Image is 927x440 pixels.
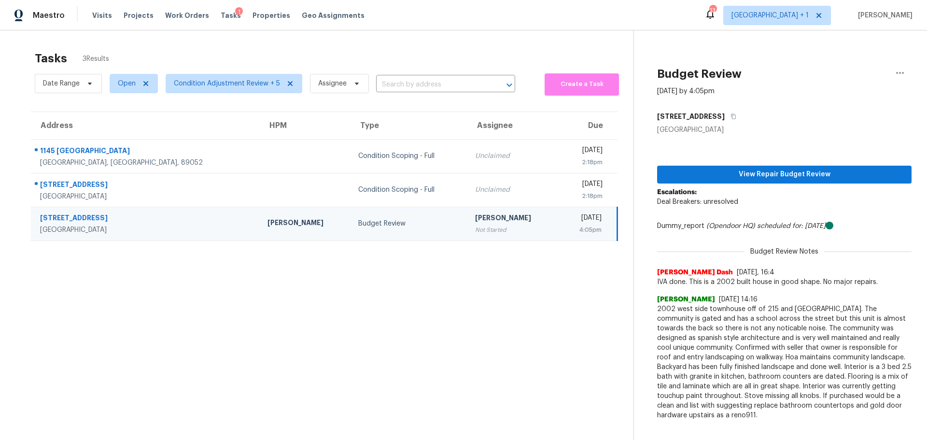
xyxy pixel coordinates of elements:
[467,112,559,139] th: Assignee
[657,295,715,304] span: [PERSON_NAME]
[302,11,365,20] span: Geo Assignments
[757,223,826,229] i: scheduled for: [DATE]
[549,79,614,90] span: Create a Task
[40,213,252,225] div: [STREET_ADDRESS]
[566,157,603,167] div: 2:18pm
[657,277,912,287] span: IVA done. This is a 2002 built house in good shape. No major repairs.
[566,213,602,225] div: [DATE]
[83,54,109,64] span: 3 Results
[503,78,516,92] button: Open
[475,151,551,161] div: Unclaimed
[545,73,619,96] button: Create a Task
[657,221,912,231] div: Dummy_report
[475,185,551,195] div: Unclaimed
[33,11,65,20] span: Maestro
[31,112,260,139] th: Address
[657,189,697,196] b: Escalations:
[124,11,154,20] span: Projects
[165,11,209,20] span: Work Orders
[665,169,904,181] span: View Repair Budget Review
[719,296,758,303] span: [DATE] 14:16
[657,112,725,121] h5: [STREET_ADDRESS]
[358,219,460,228] div: Budget Review
[318,79,347,88] span: Assignee
[118,79,136,88] span: Open
[40,180,252,192] div: [STREET_ADDRESS]
[731,11,809,20] span: [GEOGRAPHIC_DATA] + 1
[43,79,80,88] span: Date Range
[737,269,774,276] span: [DATE], 16:4
[706,223,755,229] i: (Opendoor HQ)
[657,304,912,420] span: 2002 west side townhouse off of 215 and [GEOGRAPHIC_DATA]. The community is gated and has a schoo...
[267,218,343,230] div: [PERSON_NAME]
[92,11,112,20] span: Visits
[253,11,290,20] span: Properties
[854,11,913,20] span: [PERSON_NAME]
[351,112,467,139] th: Type
[40,146,252,158] div: 1145 [GEOGRAPHIC_DATA]
[260,112,351,139] th: HPM
[221,12,241,19] span: Tasks
[174,79,280,88] span: Condition Adjustment Review + 5
[657,166,912,184] button: View Repair Budget Review
[235,7,243,17] div: 1
[40,192,252,201] div: [GEOGRAPHIC_DATA]
[657,86,715,96] div: [DATE] by 4:05pm
[40,158,252,168] div: [GEOGRAPHIC_DATA], [GEOGRAPHIC_DATA], 89052
[657,268,733,277] span: [PERSON_NAME] Dash
[376,77,488,92] input: Search by address
[475,225,551,235] div: Not Started
[709,6,716,15] div: 13
[657,199,738,205] span: Deal Breakers: unresolved
[358,185,460,195] div: Condition Scoping - Full
[566,191,603,201] div: 2:18pm
[358,151,460,161] div: Condition Scoping - Full
[566,225,602,235] div: 4:05pm
[559,112,618,139] th: Due
[566,145,603,157] div: [DATE]
[657,125,912,135] div: [GEOGRAPHIC_DATA]
[40,225,252,235] div: [GEOGRAPHIC_DATA]
[657,69,742,79] h2: Budget Review
[475,213,551,225] div: [PERSON_NAME]
[35,54,67,63] h2: Tasks
[566,179,603,191] div: [DATE]
[744,247,824,256] span: Budget Review Notes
